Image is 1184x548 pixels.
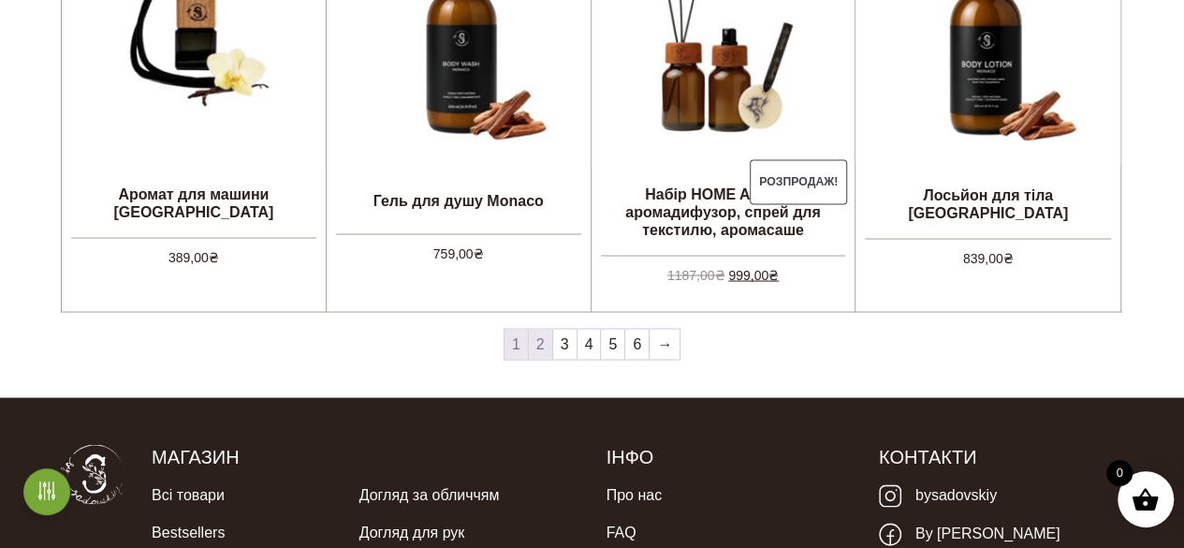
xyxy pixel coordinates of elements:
[168,249,219,264] bdi: 389,00
[553,329,577,359] a: 3
[152,476,225,513] a: Всі товари
[879,476,997,514] a: bysadovskiy
[1003,250,1014,265] span: ₴
[768,267,779,282] span: ₴
[62,177,326,228] h2: Аромат для машини [GEOGRAPHIC_DATA]
[855,178,1120,229] h2: Лосьйон для тіла [GEOGRAPHIC_DATA]
[592,177,855,246] h2: Набір HOME AROMA: аромадифузор, спрей для текстилю, аромасаше
[152,444,577,468] h5: Магазин
[750,159,848,204] span: Розпродаж!
[879,444,1123,468] h5: Контакти
[601,329,624,359] a: 5
[433,245,484,260] bdi: 759,00
[963,250,1014,265] bdi: 839,00
[667,267,725,282] bdi: 1187,00
[1106,460,1133,486] span: 0
[606,444,850,468] h5: Інфо
[359,476,500,513] a: Догляд за обличчям
[606,476,661,513] a: Про нас
[209,249,219,264] span: ₴
[474,245,484,260] span: ₴
[327,177,591,224] h2: Гель для душу Monaco
[577,329,601,359] a: 4
[728,267,779,282] bdi: 999,00
[650,329,680,359] a: →
[504,329,528,359] span: 1
[625,329,649,359] a: 6
[529,329,552,359] a: 2
[714,267,724,282] span: ₴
